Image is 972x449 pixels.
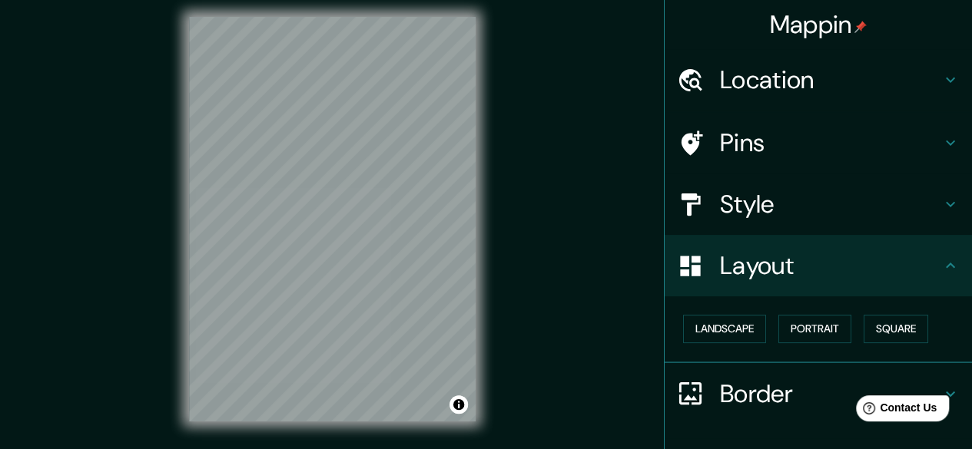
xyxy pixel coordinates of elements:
[665,173,972,235] div: Style
[683,315,766,343] button: Landscape
[720,378,941,409] h4: Border
[665,49,972,111] div: Location
[835,389,955,432] iframe: Help widget launcher
[665,235,972,296] div: Layout
[720,189,941,220] h4: Style
[665,363,972,424] div: Border
[770,9,868,40] h4: Mappin
[665,112,972,173] div: Pins
[720,127,941,158] h4: Pins
[778,315,851,343] button: Portrait
[189,17,476,421] canvas: Map
[720,64,941,95] h4: Location
[854,21,867,33] img: pin-icon.png
[864,315,928,343] button: Square
[720,250,941,281] h4: Layout
[450,395,468,414] button: Toggle attribution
